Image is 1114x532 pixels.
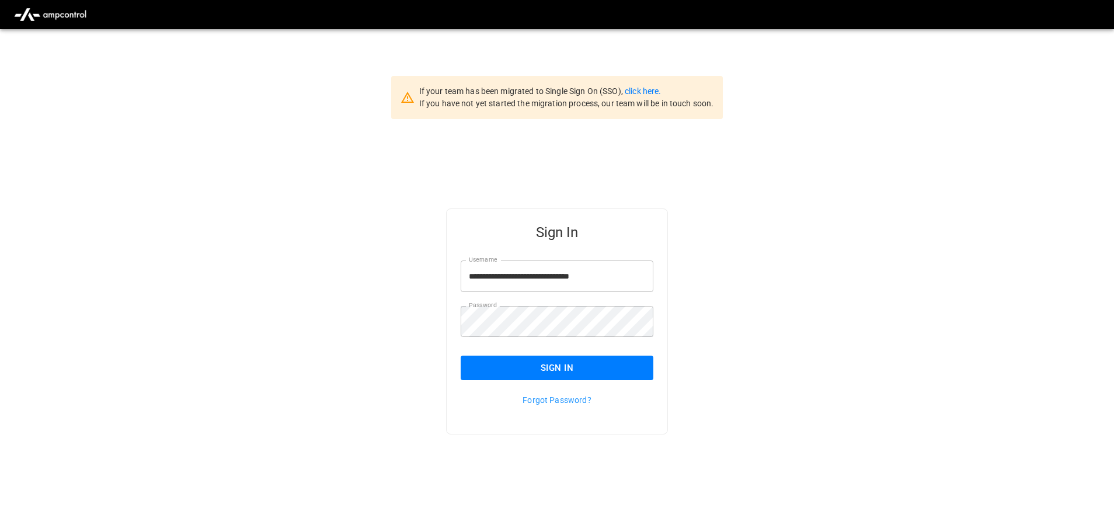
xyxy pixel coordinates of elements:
label: Password [469,301,497,310]
h5: Sign In [461,223,653,242]
span: If your team has been migrated to Single Sign On (SSO), [419,86,625,96]
span: If you have not yet started the migration process, our team will be in touch soon. [419,99,714,108]
p: Forgot Password? [461,394,653,406]
label: Username [469,255,497,265]
img: ampcontrol.io logo [9,4,91,26]
a: click here. [625,86,661,96]
button: Sign In [461,356,653,380]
